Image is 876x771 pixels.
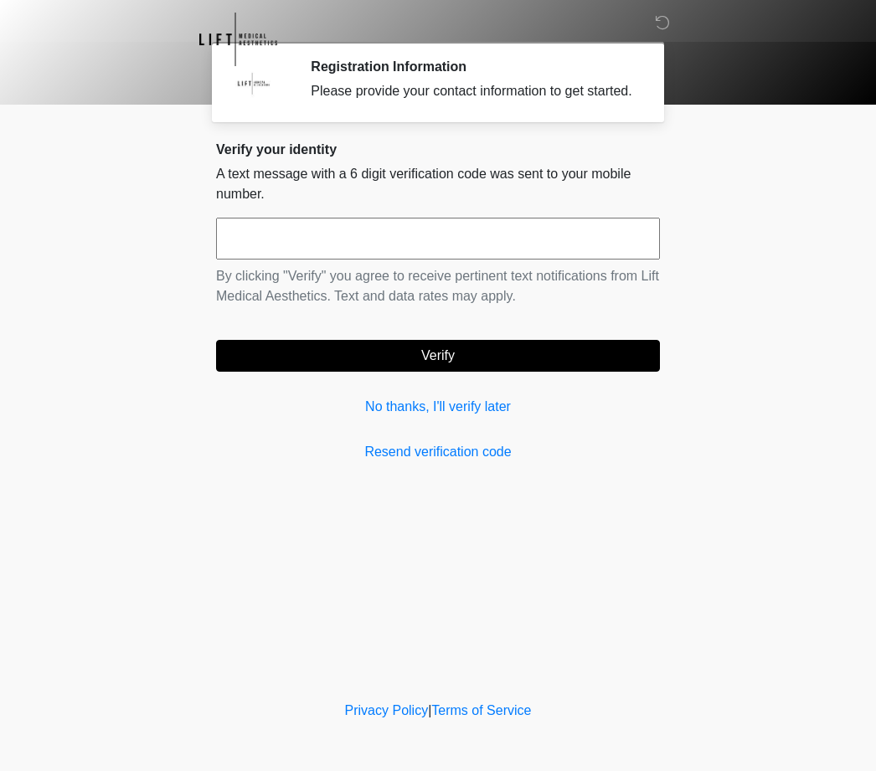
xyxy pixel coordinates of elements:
a: Privacy Policy [345,703,429,717]
p: A text message with a 6 digit verification code was sent to your mobile number. [216,164,660,204]
div: Please provide your contact information to get started. [311,81,635,101]
button: Verify [216,340,660,372]
a: No thanks, I'll verify later [216,397,660,417]
h2: Verify your identity [216,141,660,157]
p: By clicking "Verify" you agree to receive pertinent text notifications from Lift Medical Aestheti... [216,266,660,306]
img: Agent Avatar [229,59,279,109]
img: Lift Medical Aesthetics Logo [199,13,277,66]
a: | [428,703,431,717]
a: Terms of Service [431,703,531,717]
a: Resend verification code [216,442,660,462]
